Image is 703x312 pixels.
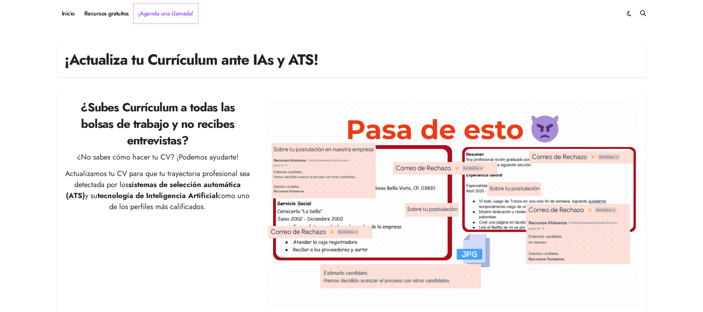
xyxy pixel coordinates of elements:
a: Recursos gratuitos [80,4,134,24]
strong: sistemas de selección automática (ATS) [66,179,241,201]
p: ¿No sabes cómo hacer tu CV? ¡Podemos ayudarte! [64,152,251,163]
strong: tecnología de Inteligencia Artificial [98,190,218,201]
h2: ¿Subes Currículum a todas las bolsas de trabajo y no recibes entrevistas? [64,99,251,148]
a: Inicio [57,4,80,24]
a: ¡Agenda una Llamada! [134,4,198,24]
h1: ¡Actualiza tu Currículum ante IAs y ATS! [64,49,318,70]
p: Actualizamos tu CV para que tu trayectoria profesional sea detectada por los y su como uno de los... [64,168,251,212]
